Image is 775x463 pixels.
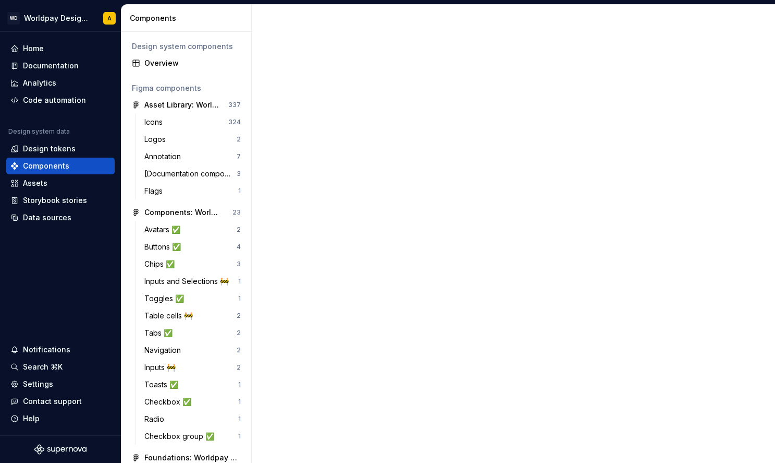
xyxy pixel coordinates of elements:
button: Search ⌘K [6,359,115,375]
a: Icons324 [140,114,245,130]
a: Toasts ✅1 [140,376,245,393]
div: Data sources [23,212,71,223]
div: Radio [144,414,168,424]
div: Foundations: Worldpay Design System [144,453,241,463]
div: 3 [237,170,241,178]
div: Contact support [23,396,82,407]
div: Home [23,43,44,54]
div: 1 [238,294,241,303]
div: Logos [144,134,170,145]
div: WD [7,12,20,25]
div: Avatars ✅ [144,224,184,235]
div: 1 [238,381,241,389]
div: Components: Worldpay Design System [144,207,222,218]
a: Inputs 🚧2 [140,359,245,376]
div: 4 [237,243,241,251]
button: Help [6,410,115,427]
div: 23 [232,208,241,217]
div: 2 [237,329,241,337]
div: Documentation [23,61,79,71]
div: Notifications [23,345,70,355]
div: 337 [228,101,241,109]
a: Assets [6,175,115,192]
button: Notifications [6,341,115,358]
div: Inputs 🚧 [144,362,180,373]
div: Search ⌘K [23,362,63,372]
div: Tabs ✅ [144,328,177,338]
div: Code automation [23,95,86,105]
div: Settings [23,379,53,389]
div: Toasts ✅ [144,379,182,390]
div: Figma components [132,83,241,93]
a: Flags1 [140,183,245,199]
div: Checkbox ✅ [144,397,195,407]
a: Design tokens [6,140,115,157]
div: Table cells 🚧 [144,311,197,321]
a: Radio1 [140,411,245,428]
a: Asset Library: Worldpay Design System337 [128,97,245,113]
a: Data sources [6,209,115,226]
a: Storybook stories [6,192,115,209]
a: Code automation [6,92,115,109]
div: [Documentation components] [144,169,237,179]
div: Storybook stories [23,195,87,206]
a: Supernova Logo [34,444,87,455]
div: A [107,14,112,22]
a: Avatars ✅2 [140,221,245,238]
div: 2 [237,346,241,354]
div: Asset Library: Worldpay Design System [144,100,222,110]
div: Buttons ✅ [144,242,185,252]
div: 2 [237,312,241,320]
a: Navigation2 [140,342,245,359]
a: Checkbox group ✅1 [140,428,245,445]
div: Analytics [23,78,56,88]
div: 1 [238,432,241,441]
div: Help [23,413,40,424]
div: Design system components [132,41,241,52]
div: Annotation [144,151,185,162]
a: Components: Worldpay Design System23 [128,204,245,221]
div: Worldpay Design System [24,13,91,23]
a: Toggles ✅1 [140,290,245,307]
div: 2 [237,135,241,144]
div: 1 [238,277,241,286]
div: Navigation [144,345,185,355]
div: 1 [238,415,241,423]
a: Documentation [6,57,115,74]
div: Overview [144,58,241,68]
div: 2 [237,225,241,234]
div: Flags [144,186,167,196]
div: Components [23,161,69,171]
a: Settings [6,376,115,393]
div: Assets [23,178,47,188]
a: Buttons ✅4 [140,239,245,255]
div: Design system data [8,127,70,136]
div: 7 [237,152,241,161]
a: Tabs ✅2 [140,325,245,341]
a: Table cells 🚧2 [140,307,245,324]
div: Chips ✅ [144,259,179,269]
div: 3 [237,260,241,268]
button: WDWorldpay Design SystemA [2,7,119,29]
div: Inputs and Selections 🚧 [144,276,233,287]
div: Icons [144,117,167,127]
a: Components [6,158,115,174]
a: Overview [128,55,245,72]
a: Logos2 [140,131,245,148]
div: 1 [238,398,241,406]
div: Checkbox group ✅ [144,431,218,442]
button: Contact support [6,393,115,410]
div: Toggles ✅ [144,293,188,304]
a: Annotation7 [140,148,245,165]
a: [Documentation components]3 [140,165,245,182]
a: Analytics [6,75,115,91]
a: Checkbox ✅1 [140,394,245,410]
a: Inputs and Selections 🚧1 [140,273,245,290]
div: Components [130,13,247,23]
a: Chips ✅3 [140,256,245,272]
div: 1 [238,187,241,195]
div: Design tokens [23,144,76,154]
a: Home [6,40,115,57]
div: 2 [237,363,241,372]
div: 324 [228,118,241,126]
